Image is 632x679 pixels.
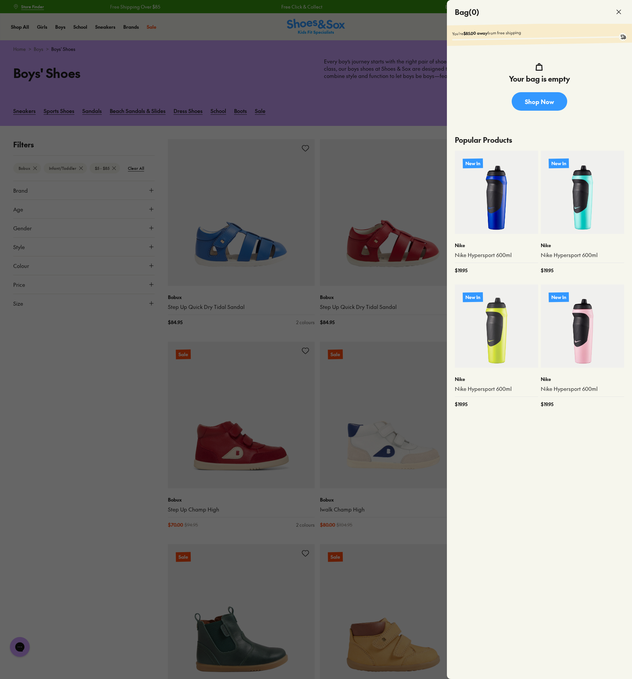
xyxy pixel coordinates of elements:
[455,242,538,249] p: Nike
[549,158,569,168] p: New In
[541,242,624,249] p: Nike
[541,284,624,368] a: New In
[455,385,538,393] a: Nike Hypersport 600ml
[509,73,570,84] h4: Your bag is empty
[455,129,624,151] p: Popular Products
[541,151,624,234] a: New In
[455,151,538,234] a: New In
[541,401,553,408] span: $ 19.95
[455,7,479,18] h4: Bag ( 0 )
[541,251,624,259] a: Nike Hypersport 600ml
[3,2,23,22] button: Open gorgias live chat
[455,251,538,259] a: Nike Hypersport 600ml
[541,267,553,274] span: $ 19.95
[463,292,483,302] p: New In
[541,385,624,393] a: Nike Hypersport 600ml
[512,92,567,111] a: Shop Now
[455,284,538,368] a: New In
[463,158,483,168] p: New In
[463,30,488,36] b: $85.00 away
[549,292,569,302] p: New In
[455,376,538,383] p: Nike
[541,376,624,383] p: Nike
[455,401,467,408] span: $ 19.95
[455,267,467,274] span: $ 19.95
[452,27,627,36] p: You're from free shipping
